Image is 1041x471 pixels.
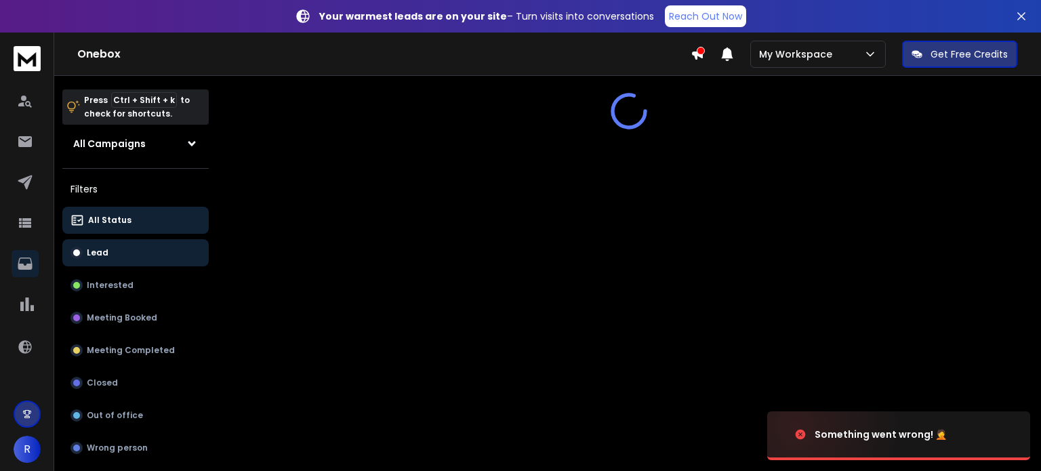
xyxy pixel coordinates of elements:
p: Closed [87,377,118,388]
div: Something went wrong! 🤦 [815,428,947,441]
p: My Workspace [759,47,838,61]
p: Reach Out Now [669,9,742,23]
p: Out of office [87,410,143,421]
h3: Filters [62,180,209,199]
p: Interested [87,280,134,291]
p: Meeting Completed [87,345,175,356]
p: Press to check for shortcuts. [84,94,190,121]
img: logo [14,46,41,71]
p: Wrong person [87,443,148,453]
button: R [14,436,41,463]
p: Meeting Booked [87,312,157,323]
a: Reach Out Now [665,5,746,27]
p: Get Free Credits [931,47,1008,61]
p: All Status [88,215,131,226]
img: image [767,398,903,471]
button: Get Free Credits [902,41,1017,68]
h1: All Campaigns [73,137,146,150]
p: Lead [87,247,108,258]
button: Closed [62,369,209,396]
button: Wrong person [62,434,209,462]
button: Lead [62,239,209,266]
p: – Turn visits into conversations [319,9,654,23]
button: Meeting Booked [62,304,209,331]
strong: Your warmest leads are on your site [319,9,507,23]
button: All Status [62,207,209,234]
h1: Onebox [77,46,691,62]
button: All Campaigns [62,130,209,157]
button: Interested [62,272,209,299]
span: Ctrl + Shift + k [111,92,177,108]
button: Out of office [62,402,209,429]
button: Meeting Completed [62,337,209,364]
